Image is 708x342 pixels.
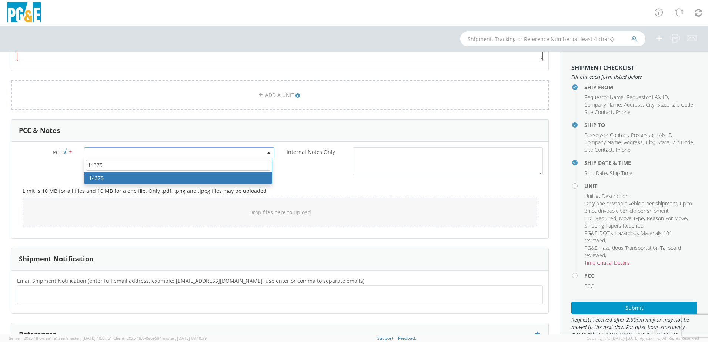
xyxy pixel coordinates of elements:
span: Reason For Move [647,215,687,222]
li: , [624,101,644,108]
li: , [646,101,655,108]
li: , [584,222,645,229]
li: , [584,192,600,200]
span: PCC [584,282,594,289]
li: , [584,229,695,244]
li: , [584,215,617,222]
span: master, [DATE] 08:10:29 [161,335,207,341]
li: , [584,170,608,177]
span: Client: 2025.18.0-0e69584 [113,335,207,341]
span: Fill out each form listed below [571,73,697,81]
input: Shipment, Tracking or Reference Number (at least 4 chars) [460,31,645,46]
span: Description [602,192,628,199]
li: , [627,94,669,101]
span: Phone [616,146,631,153]
h3: Shipment Notification [19,255,94,263]
li: , [619,215,645,222]
span: State [657,101,669,108]
span: Requests received after 2:30pm may or may not be moved to the next day. For after hour emergency ... [571,316,697,338]
span: Time Critical Details [584,259,630,266]
h4: Ship To [584,122,697,128]
strong: Shipment Checklist [571,64,634,72]
span: PG&E Hazardous Transportation Tailboard reviewed [584,244,681,259]
span: City [646,139,654,146]
li: , [602,192,629,200]
span: Unit # [584,192,599,199]
h4: Unit [584,183,697,189]
span: Address [624,101,643,108]
li: , [584,244,695,259]
h5: Limit is 10 MB for all files and 10 MB for a one file. Only .pdf, .png and .jpeg files may be upl... [23,188,537,194]
li: , [657,139,671,146]
span: master, [DATE] 10:04:51 [67,335,112,341]
span: Site Contact [584,108,613,115]
span: Shipping Papers Required [584,222,644,229]
li: , [624,139,644,146]
span: City [646,101,654,108]
span: CDL Required [584,215,616,222]
span: PG&E DOT's Hazardous Materials 101 reviewed [584,229,672,244]
span: Only one driveable vehicle per shipment, up to 3 not driveable vehicle per shipment [584,200,692,214]
span: Company Name [584,139,621,146]
span: Move Type [619,215,644,222]
li: , [584,94,625,101]
span: Copyright © [DATE]-[DATE] Agistix Inc., All Rights Reserved [587,335,699,341]
img: pge-logo-06675f144f4cfa6a6814.png [6,2,43,24]
span: Address [624,139,643,146]
li: , [657,101,671,108]
li: , [584,200,695,215]
li: , [584,101,622,108]
li: , [584,146,614,154]
li: , [584,131,629,139]
span: Phone [616,108,631,115]
h3: References [19,331,56,338]
a: Feedback [398,335,416,341]
span: Company Name [584,101,621,108]
span: Zip Code [672,139,693,146]
span: Requestor LAN ID [627,94,668,101]
a: Support [377,335,393,341]
span: Requestor Name [584,94,624,101]
span: State [657,139,669,146]
li: , [584,139,622,146]
span: Email Shipment Notification (enter full email address, example: jdoe01@agistix.com, use enter or ... [17,277,364,284]
li: , [631,131,674,139]
li: , [584,108,614,116]
span: PCC [53,149,63,156]
span: Possessor Contact [584,131,628,138]
button: Submit [571,302,697,314]
span: Internal Notes Only [287,148,335,155]
span: Possessor LAN ID [631,131,672,138]
li: , [672,139,694,146]
span: Ship Time [610,170,632,177]
h4: Ship Date & Time [584,160,697,165]
span: Zip Code [672,101,693,108]
li: , [646,139,655,146]
span: Drop files here to upload [249,209,311,216]
h4: PCC [584,273,697,278]
span: Site Contact [584,146,613,153]
li: , [672,101,694,108]
span: Server: 2025.18.0-daa1fe12ee7 [9,335,112,341]
h4: Ship From [584,84,697,90]
a: ADD A UNIT [11,80,549,110]
span: Ship Date [584,170,607,177]
h3: PCC & Notes [19,127,60,134]
li: 14375 [84,172,272,184]
li: , [647,215,688,222]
